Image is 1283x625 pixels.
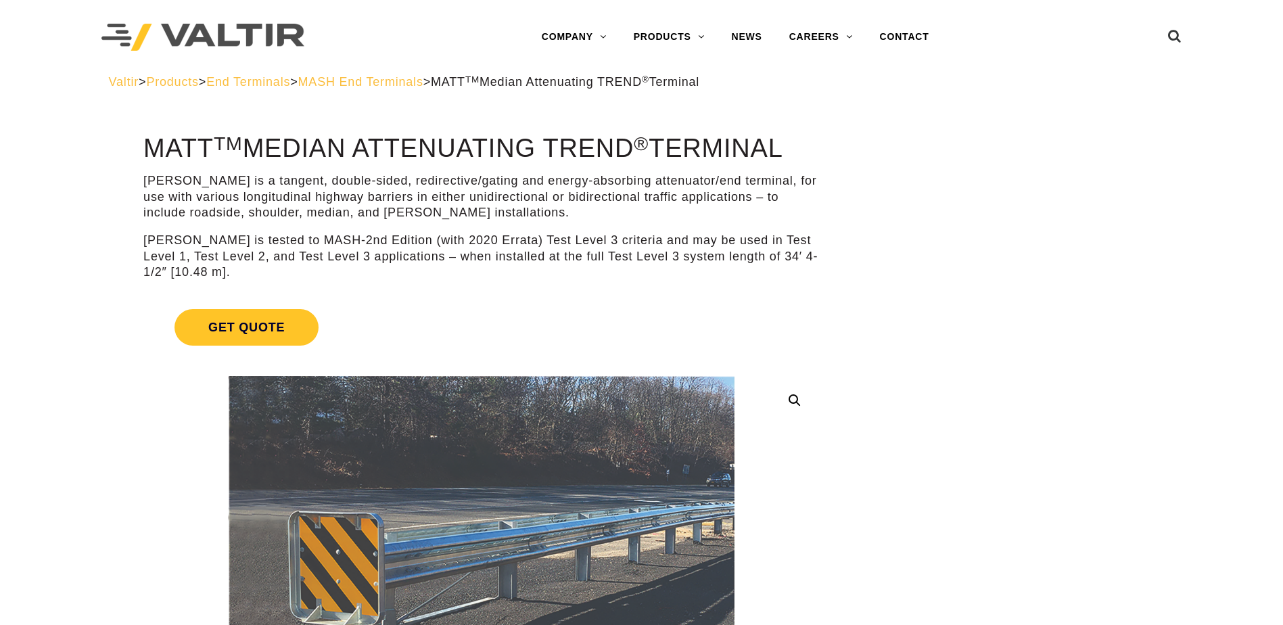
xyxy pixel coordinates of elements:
[634,133,649,154] sup: ®
[206,75,290,89] a: End Terminals
[146,75,198,89] a: Products
[642,74,649,85] sup: ®
[465,74,480,85] sup: TM
[109,74,1175,90] div: > > > >
[528,24,620,51] a: COMPANY
[174,309,319,346] span: Get Quote
[298,75,423,89] a: MASH End Terminals
[143,233,819,280] p: [PERSON_NAME] is tested to MASH-2nd Edition (with 2020 Errata) Test Level 3 criteria and may be u...
[214,133,243,154] sup: TM
[866,24,943,51] a: CONTACT
[109,75,139,89] a: Valtir
[101,24,304,51] img: Valtir
[620,24,718,51] a: PRODUCTS
[776,24,866,51] a: CAREERS
[143,173,819,221] p: [PERSON_NAME] is a tangent, double-sided, redirective/gating and energy-absorbing attenuator/end ...
[143,293,819,362] a: Get Quote
[143,135,819,163] h1: MATT Median Attenuating TREND Terminal
[718,24,776,51] a: NEWS
[431,75,699,89] span: MATT Median Attenuating TREND Terminal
